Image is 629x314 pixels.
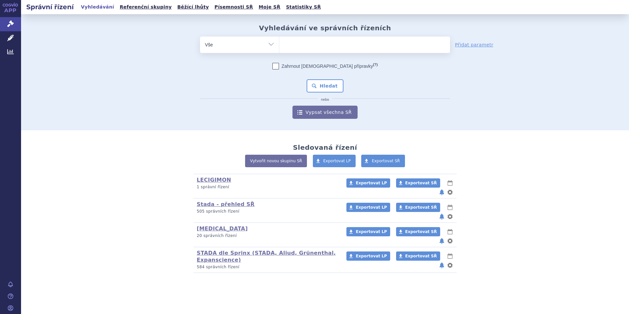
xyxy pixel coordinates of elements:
[21,2,79,12] h2: Správní řízení
[318,98,333,102] i: nebo
[447,213,453,221] button: nastavení
[396,227,440,236] a: Exportovat SŘ
[346,227,390,236] a: Exportovat LP
[405,181,437,185] span: Exportovat SŘ
[439,237,445,245] button: notifikace
[79,3,116,12] a: Vyhledávání
[293,144,357,151] h2: Sledovaná řízení
[346,203,390,212] a: Exportovat LP
[346,251,390,261] a: Exportovat LP
[396,251,440,261] a: Exportovat SŘ
[455,41,493,48] a: Přidat parametr
[213,3,255,12] a: Písemnosti SŘ
[373,63,378,67] abbr: (?)
[323,159,351,163] span: Exportovat LP
[439,188,445,196] button: notifikace
[405,229,437,234] span: Exportovat SŘ
[447,237,453,245] button: nastavení
[259,24,391,32] h2: Vyhledávání ve správních řízeních
[175,3,211,12] a: Běžící lhůty
[346,178,390,188] a: Exportovat LP
[284,3,323,12] a: Statistiky SŘ
[356,229,387,234] span: Exportovat LP
[447,179,453,187] button: lhůty
[197,225,248,232] a: [MEDICAL_DATA]
[197,233,338,239] p: 20 správních řízení
[405,205,437,210] span: Exportovat SŘ
[197,264,338,270] p: 584 správních řízení
[313,155,356,167] a: Exportovat LP
[118,3,174,12] a: Referenční skupiny
[356,254,387,258] span: Exportovat LP
[197,184,338,190] p: 1 správní řízení
[439,261,445,269] button: notifikace
[372,159,400,163] span: Exportovat SŘ
[447,261,453,269] button: nastavení
[197,250,336,263] a: STADA dle Sprinx (STADA, Aliud, Grünenthal, Expanscience)
[405,254,437,258] span: Exportovat SŘ
[257,3,282,12] a: Moje SŘ
[447,203,453,211] button: lhůty
[197,209,338,214] p: 505 správních řízení
[356,205,387,210] span: Exportovat LP
[447,228,453,236] button: lhůty
[197,201,255,207] a: Stada - přehled SŘ
[197,177,231,183] a: LECIGIMON
[356,181,387,185] span: Exportovat LP
[361,155,405,167] a: Exportovat SŘ
[439,213,445,221] button: notifikace
[447,188,453,196] button: nastavení
[272,63,378,69] label: Zahrnout [DEMOGRAPHIC_DATA] přípravky
[245,155,307,167] a: Vytvořit novou skupinu SŘ
[396,203,440,212] a: Exportovat SŘ
[396,178,440,188] a: Exportovat SŘ
[307,79,344,92] button: Hledat
[447,252,453,260] button: lhůty
[292,106,358,119] a: Vypsat všechna SŘ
